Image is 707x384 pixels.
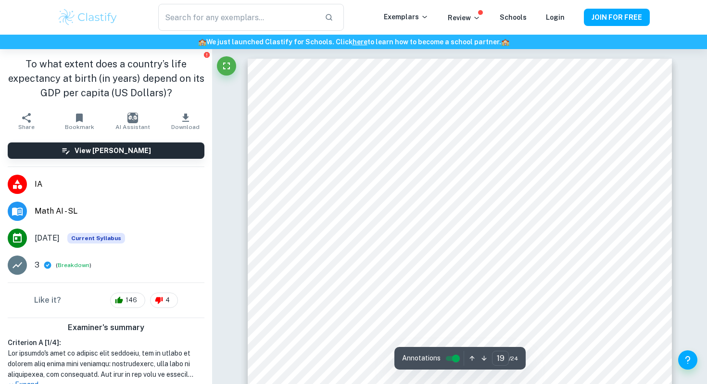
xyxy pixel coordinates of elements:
[8,57,204,100] h1: To what extent does a country’s life expectancy at birth (in years) depend on its GDP per capita ...
[203,51,210,58] button: Report issue
[159,108,212,135] button: Download
[2,37,705,47] h6: We just launched Clastify for Schools. Click to learn how to become a school partner.
[67,233,125,243] div: This exemplar is based on the current syllabus. Feel free to refer to it for inspiration/ideas wh...
[501,38,509,46] span: 🏫
[8,348,204,380] h1: Lor ipsumdo's amet co adipisc elit seddoeiu, tem in utlabo et dolorem aliq enima mini veniamqu: n...
[4,322,208,333] h6: Examiner's summary
[35,259,39,271] p: 3
[402,353,441,363] span: Annotations
[34,294,61,306] h6: Like it?
[18,124,35,130] span: Share
[35,179,204,190] span: IA
[150,293,178,308] div: 4
[56,261,91,270] span: ( )
[53,108,106,135] button: Bookmark
[160,295,175,305] span: 4
[509,354,518,363] span: / 24
[106,108,159,135] button: AI Assistant
[127,113,138,123] img: AI Assistant
[500,13,527,21] a: Schools
[198,38,206,46] span: 🏫
[35,205,204,217] span: Math AI - SL
[35,232,60,244] span: [DATE]
[8,142,204,159] button: View [PERSON_NAME]
[546,13,565,21] a: Login
[171,124,200,130] span: Download
[110,293,145,308] div: 146
[448,13,480,23] p: Review
[120,295,142,305] span: 146
[584,9,650,26] button: JOIN FOR FREE
[158,4,317,31] input: Search for any exemplars...
[65,124,94,130] span: Bookmark
[384,12,429,22] p: Exemplars
[115,124,150,130] span: AI Assistant
[353,38,367,46] a: here
[58,261,89,269] button: Breakdown
[67,233,125,243] span: Current Syllabus
[75,145,151,156] h6: View [PERSON_NAME]
[57,8,118,27] img: Clastify logo
[8,337,204,348] h6: Criterion A [ 1 / 4 ]:
[217,56,236,76] button: Fullscreen
[678,350,697,370] button: Help and Feedback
